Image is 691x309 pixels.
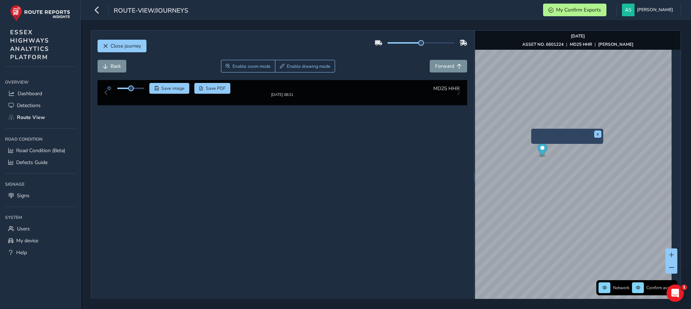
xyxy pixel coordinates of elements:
[161,85,185,91] span: Save image
[622,4,676,16] button: [PERSON_NAME]
[16,159,48,166] span: Defects Guide
[594,131,601,138] button: x
[110,63,121,70] span: Back
[98,60,126,72] button: Back
[613,285,629,291] span: Network
[287,63,330,69] span: Enable drawing mode
[5,247,75,259] a: Help
[275,60,335,72] button: Draw
[543,4,606,16] button: My Confirm Exports
[571,33,585,39] strong: [DATE]
[5,179,75,190] div: Signage
[16,249,27,256] span: Help
[98,40,146,52] button: Close journey
[5,212,75,223] div: System
[681,284,687,290] span: 1
[5,145,75,156] a: Road Condition (Beta)
[435,63,454,70] span: Forward
[522,41,633,47] div: | |
[637,4,673,16] span: [PERSON_NAME]
[537,143,547,158] div: Map marker
[5,190,75,202] a: Signs
[232,63,271,69] span: Enable zoom mode
[558,138,576,144] img: frame
[194,83,231,94] button: PDF
[5,235,75,247] a: My device
[522,41,564,47] strong: ASSET NO. 6601224
[533,138,601,142] button: Preview frame
[5,77,75,88] div: Overview
[5,100,75,111] a: Detections
[570,41,592,47] strong: MD25 HHR
[16,237,38,244] span: My device
[260,91,304,98] img: Thumbnail frame
[17,192,30,199] span: Signs
[17,114,45,121] span: Route View
[114,6,188,16] span: route-view/journeys
[5,134,75,145] div: Road Condition
[5,88,75,100] a: Dashboard
[17,102,41,109] span: Detections
[622,4,634,16] img: diamond-layout
[556,6,601,13] span: My Confirm Exports
[206,85,226,91] span: Save PDF
[16,147,65,154] span: Road Condition (Beta)
[430,60,467,72] button: Forward
[5,223,75,235] a: Users
[598,41,633,47] strong: [PERSON_NAME]
[5,111,75,123] a: Route View
[433,85,460,92] span: MD25 HHR
[110,43,141,49] span: Close journey
[221,60,275,72] button: Zoom
[18,90,42,97] span: Dashboard
[10,28,49,61] span: ESSEX HIGHWAYS ANALYTICS PLATFORM
[260,98,304,103] div: [DATE] 08:31
[17,225,30,232] span: Users
[149,83,189,94] button: Save
[646,285,675,291] span: Confirm assets
[10,5,70,21] img: rr logo
[667,284,684,302] iframe: Intercom live chat
[5,156,75,168] a: Defects Guide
